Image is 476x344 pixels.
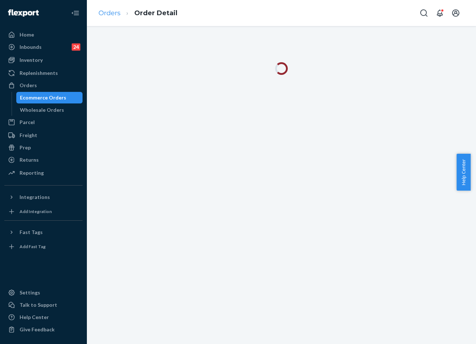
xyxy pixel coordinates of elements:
[16,104,83,116] a: Wholesale Orders
[4,67,83,79] a: Replenishments
[20,82,37,89] div: Orders
[20,144,31,151] div: Prep
[4,154,83,166] a: Returns
[72,43,80,51] div: 24
[4,167,83,179] a: Reporting
[20,156,39,163] div: Returns
[433,6,447,20] button: Open notifications
[4,287,83,298] a: Settings
[448,6,463,20] button: Open account menu
[4,116,83,128] a: Parcel
[20,289,40,296] div: Settings
[20,43,42,51] div: Inbounds
[20,243,46,250] div: Add Fast Tag
[20,31,34,38] div: Home
[20,56,43,64] div: Inventory
[20,69,58,77] div: Replenishments
[4,226,83,238] button: Fast Tags
[134,9,177,17] a: Order Detail
[4,54,83,66] a: Inventory
[20,169,44,177] div: Reporting
[20,229,43,236] div: Fast Tags
[16,92,83,103] a: Ecommerce Orders
[4,41,83,53] a: Inbounds24
[20,326,55,333] div: Give Feedback
[20,208,52,215] div: Add Integration
[4,129,83,141] a: Freight
[4,142,83,153] a: Prep
[20,314,49,321] div: Help Center
[4,311,83,323] a: Help Center
[20,119,35,126] div: Parcel
[4,324,83,335] button: Give Feedback
[68,6,83,20] button: Close Navigation
[20,301,57,309] div: Talk to Support
[8,9,39,17] img: Flexport logo
[98,9,121,17] a: Orders
[4,191,83,203] button: Integrations
[20,106,64,114] div: Wholesale Orders
[4,299,83,311] a: Talk to Support
[20,194,50,201] div: Integrations
[20,94,66,101] div: Ecommerce Orders
[93,3,183,24] ol: breadcrumbs
[20,132,37,139] div: Freight
[4,241,83,252] a: Add Fast Tag
[4,206,83,217] a: Add Integration
[456,154,471,191] button: Help Center
[4,29,83,41] a: Home
[4,80,83,91] a: Orders
[417,6,431,20] button: Open Search Box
